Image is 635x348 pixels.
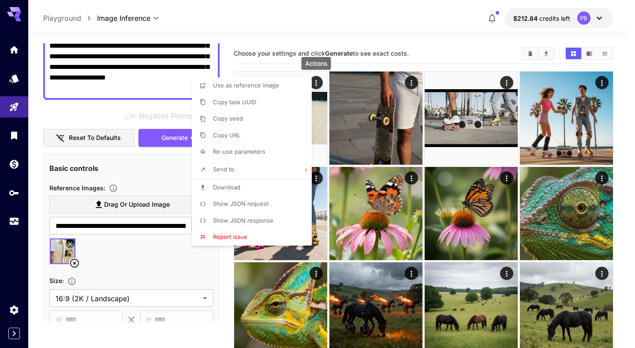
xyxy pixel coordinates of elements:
span: Copy seed [213,115,243,122]
span: Report issue [213,233,247,240]
div: Actions [302,57,331,70]
span: Show JSON request [213,200,269,207]
span: Show JSON response [213,217,273,224]
span: Copy URL [213,132,240,139]
span: Use as reference image [213,82,279,89]
span: Send to [213,166,234,173]
span: Re-use parameters [213,148,265,155]
span: Download [213,184,240,191]
span: Copy task UUID [213,98,256,106]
